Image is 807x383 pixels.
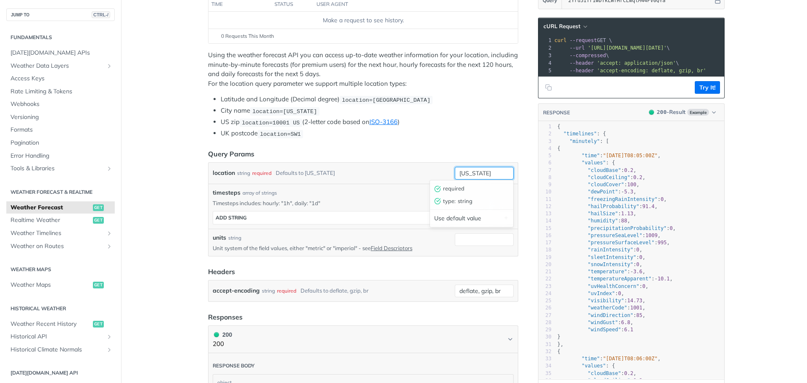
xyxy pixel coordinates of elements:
span: : , [557,167,636,173]
a: Weather Recent Historyget [6,318,115,330]
span: --url [570,45,585,51]
div: 20 [538,261,551,268]
a: Historical Climate NormalsShow subpages for Historical Climate Normals [6,343,115,356]
div: 28 [538,319,551,326]
span: "uvHealthConcern" [588,283,639,289]
span: : [557,327,633,333]
div: Query Params [208,149,254,159]
span: 0.2 [624,370,633,376]
span: : , [557,298,646,304]
span: "sleetIntensity" [588,254,636,260]
div: 6 [538,159,551,166]
div: 9 [538,181,551,188]
span: } [557,334,560,340]
span: : , [557,203,658,209]
span: : { [557,131,606,137]
span: 200 [214,332,219,337]
span: "temperatureApparent" [588,276,651,282]
span: 0.2 [633,174,643,180]
div: string [262,285,275,297]
span: : , [557,240,670,246]
span: - [630,269,633,275]
span: : , [557,182,639,188]
span: 88 [621,218,627,224]
div: 4 [538,59,553,67]
span: curl [554,37,567,43]
span: 6.8 [621,320,630,325]
div: Responses [208,312,243,322]
span: --header [570,60,594,66]
div: Headers [208,267,235,277]
span: "pressureSurfaceLevel" [588,240,654,246]
div: 34 [538,362,551,370]
span: \ [554,45,670,51]
p: 200 [213,339,232,349]
div: 18 [538,246,551,254]
span: : , [557,218,630,224]
a: Webhooks [6,98,115,111]
span: 1001 [630,305,642,311]
span: Error Handling [11,152,113,160]
span: 0 [642,283,645,289]
span: "windSpeed" [588,327,621,333]
span: get [93,321,104,328]
p: Unit system of the field values, either "metric" or "imperial" - see [213,244,451,252]
span: 0 [639,254,642,260]
span: 200 [657,109,667,115]
span: "timelines" [563,131,596,137]
span: "uvIndex" [588,291,615,296]
span: "weatherCode" [588,305,627,311]
span: - [621,189,624,195]
span: : , [557,320,633,325]
span: location=10001 US [242,119,300,126]
div: Use default value [430,212,513,225]
span: : [ [557,138,609,144]
span: get [93,217,104,224]
span: "pressureSeaLevel" [588,232,642,238]
h2: [DATE][DOMAIN_NAME] API [6,369,115,377]
span: get [93,204,104,211]
button: 200 200200 [213,330,514,349]
div: 29 [538,326,551,333]
span: "visibility" [588,298,624,304]
span: "time" [582,153,600,158]
span: "cloudBase" [588,167,621,173]
span: \ [554,53,609,58]
span: : { [557,363,615,369]
button: Show subpages for Weather Timelines [106,230,113,237]
span: "freezingRainIntensity" [588,196,657,202]
span: "cloudCeiling" [588,174,630,180]
span: Example [687,109,709,116]
span: "minutely" [570,138,600,144]
span: "values" [582,160,606,166]
div: 13 [538,210,551,217]
span: [DATE][DOMAIN_NAME] APIs [11,49,113,57]
span: 200 [649,110,654,115]
h2: Historical Weather [6,305,115,312]
div: required [252,167,272,179]
div: 200 [213,330,232,339]
button: JUMP TOCTRL-/ [6,8,115,21]
button: Show subpages for Weather on Routes [106,243,113,250]
span: Access Keys [11,74,113,83]
span: : , [557,174,646,180]
button: Show subpages for Historical API [106,333,113,340]
span: { [557,124,560,129]
li: US zip (2-letter code based on ) [221,117,518,127]
span: - [654,276,657,282]
span: location=SW1 [260,131,301,137]
button: ADD string [213,211,513,224]
a: Weather Forecastget [6,201,115,214]
p: Timesteps includes: hourly: "1h", daily: "1d" [213,199,514,207]
a: Pagination [6,137,115,149]
span: Weather Recent History [11,320,91,328]
button: Show subpages for Weather Data Layers [106,63,113,69]
button: Show subpages for Historical Climate Normals [106,346,113,353]
span: Weather Maps [11,281,91,289]
span: { [557,349,560,354]
div: 30 [538,333,551,341]
span: location=[GEOGRAPHIC_DATA] [342,97,430,103]
span: 'accept: application/json' [597,60,676,66]
a: Formats [6,124,115,136]
span: Weather Timelines [11,229,104,238]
